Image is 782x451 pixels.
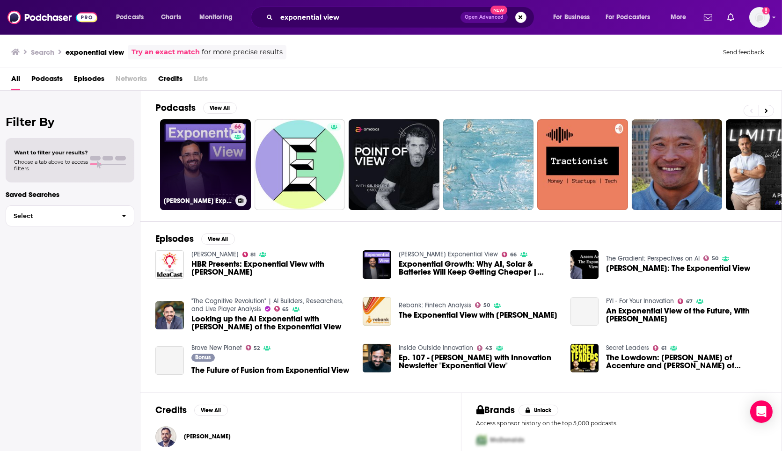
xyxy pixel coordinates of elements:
[606,297,674,305] a: FYI - For Your Innovation
[399,260,559,276] span: Exponential Growth: Why AI, Solar & Batteries Will Keep Getting Cheaper | Exponential View & Clea...
[246,345,260,350] a: 52
[460,12,508,23] button: Open AdvancedNew
[700,9,716,25] a: Show notifications dropdown
[473,430,490,450] img: First Pro Logo
[606,354,767,370] a: The Lowdown: Ladi Greenstreet of Accenture and Azeem Azhar of Exponential View
[749,7,770,28] button: Show profile menu
[155,301,184,330] img: Looking up the AI Exponential with Azeem Azhar of the Exponential View
[194,71,208,90] span: Lists
[161,11,181,24] span: Charts
[399,311,557,319] a: The Exponential View with Azeem Azhar
[502,252,517,257] a: 66
[194,405,228,416] button: View All
[363,297,391,326] img: The Exponential View with Azeem Azhar
[191,315,352,331] span: Looking up the AI Exponential with [PERSON_NAME] of the Exponential View
[155,233,235,245] a: EpisodesView All
[653,345,666,351] a: 61
[199,11,233,24] span: Monitoring
[155,346,184,375] a: The Future of Fusion from Exponential View
[116,71,147,90] span: Networks
[74,71,104,90] a: Episodes
[363,344,391,372] img: Ep. 107 - Azeem Azhar with Innovation Newsletter "Exponential View"
[6,190,134,199] p: Saved Searches
[242,252,256,257] a: 81
[191,297,343,313] a: "The Cognitive Revolution" | AI Builders, Researchers, and Live Player Analysis
[490,436,525,444] span: McDonalds
[606,255,700,262] a: The Gradient: Perspectives on AI
[661,346,666,350] span: 61
[250,253,256,257] span: 81
[664,10,698,25] button: open menu
[155,404,187,416] h2: Credits
[155,102,237,114] a: PodcastsView All
[547,10,602,25] button: open menu
[203,102,237,114] button: View All
[66,48,124,57] h3: exponential view
[31,48,54,57] h3: Search
[155,102,196,114] h2: Podcasts
[184,433,231,440] a: Azeem Azhar
[363,250,391,279] img: Exponential Growth: Why AI, Solar & Batteries Will Keep Getting Cheaper | Exponential View & Clea...
[750,400,773,423] div: Open Intercom Messenger
[155,10,187,25] a: Charts
[155,233,194,245] h2: Episodes
[14,149,88,156] span: Want to filter your results?
[191,250,239,258] a: HBR IdeaCast
[485,346,492,350] span: 43
[678,298,693,304] a: 67
[475,302,490,308] a: 50
[158,71,183,90] a: Credits
[31,71,63,90] a: Podcasts
[191,344,242,352] a: Brave New Planet
[483,303,490,307] span: 50
[519,405,558,416] button: Unlock
[234,123,241,132] span: 66
[477,345,492,351] a: 43
[191,260,352,276] a: HBR Presents: Exponential View with Azeem Azhar
[465,15,504,20] span: Open Advanced
[6,213,114,219] span: Select
[116,11,144,24] span: Podcasts
[277,10,460,25] input: Search podcasts, credits, & more...
[132,47,200,58] a: Try an exact match
[155,404,228,416] a: CreditsView All
[399,344,473,352] a: Inside Outside Innovation
[606,264,750,272] span: [PERSON_NAME]: The Exponential View
[191,366,349,374] a: The Future of Fusion from Exponential View
[570,250,599,279] img: Azeem Azhar: The Exponential View
[570,344,599,372] img: The Lowdown: Ladi Greenstreet of Accenture and Azeem Azhar of Exponential View
[260,7,543,28] div: Search podcasts, credits, & more...
[14,159,88,172] span: Choose a tab above to access filters.
[191,260,352,276] span: HBR Presents: Exponential View with [PERSON_NAME]
[399,311,557,319] span: The Exponential View with [PERSON_NAME]
[476,404,515,416] h2: Brands
[762,7,770,15] svg: Add a profile image
[195,355,211,360] span: Bonus
[606,264,750,272] a: Azeem Azhar: The Exponential View
[155,426,176,447] a: Azeem Azhar
[282,307,289,312] span: 65
[110,10,156,25] button: open menu
[184,433,231,440] span: [PERSON_NAME]
[399,301,471,309] a: Rebank: Fintech Analysis
[606,11,650,24] span: For Podcasters
[476,420,767,427] p: Access sponsor history on the top 5,000 podcasts.
[11,71,20,90] a: All
[599,10,664,25] button: open menu
[490,6,507,15] span: New
[164,197,232,205] h3: [PERSON_NAME] Exponential View
[712,256,718,261] span: 50
[155,250,184,279] img: HBR Presents: Exponential View with Azeem Azhar
[606,307,767,323] a: An Exponential View of the Future, With Azeem Azhar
